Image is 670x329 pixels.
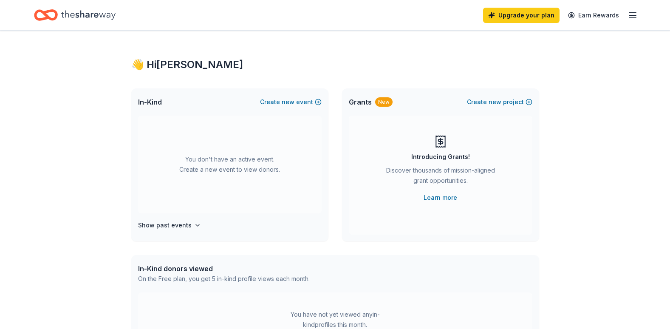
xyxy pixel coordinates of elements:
[383,165,498,189] div: Discover thousands of mission-aligned grant opportunities.
[138,116,322,213] div: You don't have an active event. Create a new event to view donors.
[282,97,294,107] span: new
[260,97,322,107] button: Createnewevent
[34,5,116,25] a: Home
[138,97,162,107] span: In-Kind
[489,97,501,107] span: new
[563,8,624,23] a: Earn Rewards
[483,8,560,23] a: Upgrade your plan
[138,274,310,284] div: On the Free plan, you get 5 in-kind profile views each month.
[467,97,532,107] button: Createnewproject
[138,264,310,274] div: In-Kind donors viewed
[138,220,192,230] h4: Show past events
[375,97,393,107] div: New
[424,193,457,203] a: Learn more
[349,97,372,107] span: Grants
[411,152,470,162] div: Introducing Grants!
[131,58,539,71] div: 👋 Hi [PERSON_NAME]
[138,220,201,230] button: Show past events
